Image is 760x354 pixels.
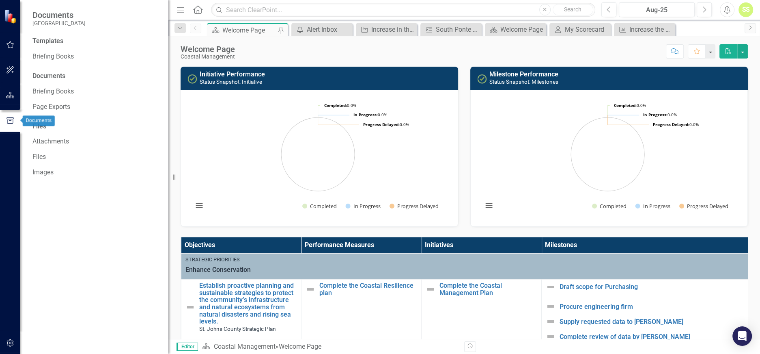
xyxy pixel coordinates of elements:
[679,202,729,210] button: Show Progress Delayed
[32,122,160,131] div: Files
[194,200,205,211] button: View chart menu, Chart
[551,24,609,35] a: My Scorecard
[306,285,315,294] img: Not Defined
[479,96,736,218] svg: Interactive chart
[302,202,336,210] button: Show Completed
[546,282,555,292] img: Not Defined
[324,102,356,108] text: 0.0%
[489,70,558,78] a: Milestone Performance
[353,112,378,117] tspan: In Progress:
[371,24,415,35] div: Increase in the number of completed Coastal Projects
[643,112,667,117] tspan: In Progress:
[363,122,409,127] text: 0.0%
[479,96,739,218] div: Chart. Highcharts interactive chart.
[546,332,555,341] img: Not Defined
[32,168,160,177] a: Images
[202,342,458,352] div: »
[622,5,692,15] div: Aug-25
[553,4,593,15] button: Search
[353,202,380,210] text: In Progress
[222,25,276,35] div: Welcome Page
[200,70,265,78] a: Initiative Performance
[358,24,415,35] a: Increase in the number of completed Coastal Projects
[32,152,160,162] a: Files
[353,112,387,117] text: 0.0%
[32,87,160,96] a: Briefing Books
[4,9,18,24] img: ClearPoint Strategy
[619,2,695,17] button: Aug-25
[489,78,558,85] small: Status Snapshot: Milestones
[614,102,637,108] tspan: Completed:
[564,6,581,13] span: Search
[189,96,447,218] svg: Interactive chart
[32,102,160,112] a: Page Exports
[426,285,435,294] img: Not Defined
[32,72,160,81] div: Documents
[500,24,544,35] div: Welcome Page
[293,24,351,35] a: Alert Inbox
[181,54,235,60] div: Coastal Management
[629,24,673,35] div: Increase the percentage of homes at or above floodplain elevation requirements
[213,343,275,350] a: Coastal Management
[614,102,646,108] text: 0.0%
[189,96,450,218] div: Chart. Highcharts interactive chart.
[32,10,86,20] span: Documents
[592,202,626,210] button: Show Completed
[345,202,380,210] button: Show In Progress
[390,202,439,210] button: Show Progress Delayed
[422,24,480,35] a: South Ponte Vedra FEMA Category G project
[181,45,235,54] div: Welcome Page
[363,122,400,127] tspan: Progress Delayed:
[487,24,544,35] a: Welcome Page
[635,202,670,210] button: Show In Progress
[23,115,55,126] div: Documents
[185,302,195,312] img: Not Defined
[211,3,595,17] input: Search ClearPoint...
[32,20,86,26] small: [GEOGRAPHIC_DATA]
[199,282,297,325] a: Establish proactive planning and sustainable strategies to protect the community’s infrastructure...
[565,24,609,35] div: My Scorecard
[307,24,351,35] div: Alert Inbox
[177,343,198,351] span: Editor
[187,74,197,84] img: Completed
[616,24,673,35] a: Increase the percentage of homes at or above floodplain elevation requirements
[324,102,347,108] tspan: Completed:
[199,326,276,332] span: St. Johns County Strategic Plan
[738,2,753,17] button: SS
[32,37,160,46] div: Templates
[546,317,555,326] img: Not Defined
[653,122,699,127] text: 0.0%
[732,326,752,346] div: Open Intercom Messenger
[319,282,417,296] a: Complete the Coastal Resilience plan
[653,122,689,127] tspan: Progress Delayed:
[546,302,555,311] img: Not Defined
[643,112,677,117] text: 0.0%
[436,24,480,35] div: South Ponte Vedra FEMA Category G project
[278,343,321,350] div: Welcome Page
[439,282,537,296] a: Complete the Coastal Management Plan
[32,137,160,146] a: Attachments
[200,78,262,85] small: Status Snapshot: Initiative
[477,74,487,84] img: Completed
[32,52,160,61] a: Briefing Books
[483,200,495,211] button: View chart menu, Chart
[301,280,422,299] td: Double-Click to Edit Right Click for Context Menu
